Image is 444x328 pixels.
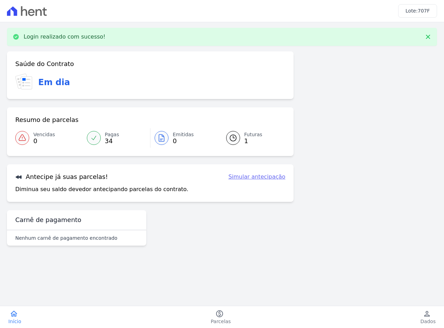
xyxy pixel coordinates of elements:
a: personDados [412,310,444,325]
span: 707F [418,8,430,14]
span: 0 [33,138,55,144]
span: Parcelas [211,318,231,325]
span: 34 [105,138,119,144]
span: Vencidas [33,131,55,138]
i: paid [215,310,224,318]
h3: Resumo de parcelas [15,116,79,124]
h3: Lote: [405,7,430,15]
p: Diminua seu saldo devedor antecipando parcelas do contrato. [15,185,188,194]
a: Simular antecipação [228,173,285,181]
span: Futuras [244,131,262,138]
h3: Em dia [38,76,70,89]
i: home [10,310,18,318]
p: Login realizado com sucesso! [24,33,106,40]
a: Futuras 1 [218,128,286,148]
span: Início [8,318,21,325]
a: Vencidas 0 [15,128,83,148]
a: Emitidas 0 [150,128,218,148]
h3: Saúde do Contrato [15,60,74,68]
span: Emitidas [173,131,194,138]
h3: Antecipe já suas parcelas! [15,173,108,181]
span: 0 [173,138,194,144]
a: Pagas 34 [83,128,150,148]
span: Pagas [105,131,119,138]
h3: Carnê de pagamento [15,216,81,224]
span: Dados [420,318,436,325]
i: person [423,310,431,318]
p: Nenhum carnê de pagamento encontrado [15,235,117,241]
span: 1 [244,138,262,144]
a: paidParcelas [203,310,239,325]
